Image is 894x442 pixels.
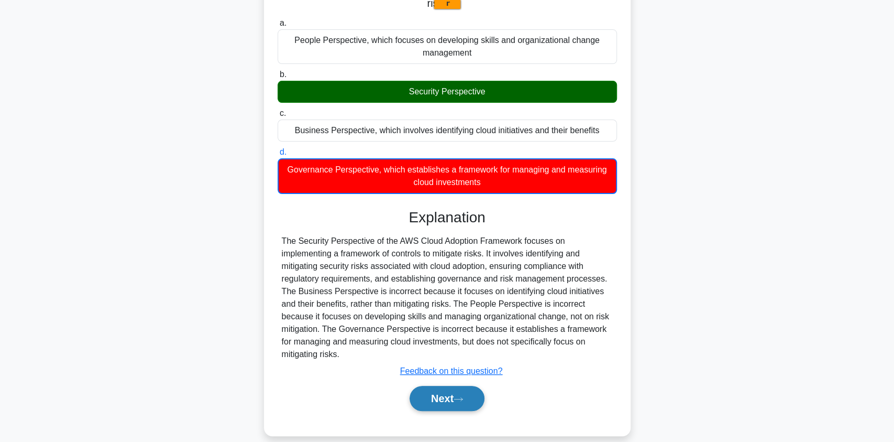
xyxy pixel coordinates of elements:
a: Feedback on this question? [400,366,503,375]
input: ASIN, PO, Alias, + more... [56,4,139,18]
div: People Perspective, which focuses on developing skills and organizational change management [278,29,617,64]
span: c. [280,109,286,117]
a: Clear [196,10,213,18]
div: Security Perspective [278,81,617,103]
img: flebarb [26,4,39,17]
span: d. [280,147,286,156]
div: The Security Perspective of the AWS Cloud Adoption Framework focuses on implementing a framework ... [282,235,613,361]
span: b. [280,70,286,79]
a: View [161,10,179,18]
input: ASIN [161,3,211,10]
div: Business Perspective, which involves identifying cloud initiatives and their benefits [278,120,617,142]
h3: Explanation [284,209,611,227]
span: a. [280,18,286,27]
div: Governance Perspective, which establishes a framework for managing and measuring cloud investments [278,158,617,194]
button: Next [410,386,484,411]
a: Copy [179,10,196,18]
